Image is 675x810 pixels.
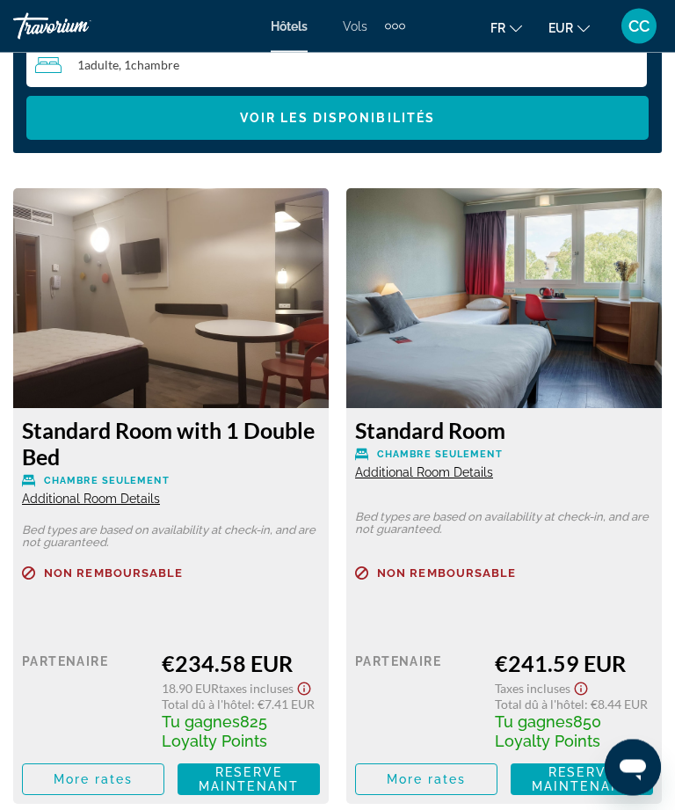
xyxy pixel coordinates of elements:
span: Reserve maintenant [199,766,299,794]
button: Voir les disponibilités [26,97,649,141]
span: Non remboursable [44,568,184,580]
span: More rates [54,773,134,787]
button: More rates [22,764,164,796]
div: Partenaire [355,651,482,751]
iframe: Bouton de lancement de la fenêtre de messagerie [605,740,661,796]
span: 850 Loyalty Points [495,713,601,751]
span: Chambre seulement [44,476,170,487]
span: Additional Room Details [22,493,160,507]
p: Bed types are based on availability at check-in, and are not guaranteed. [22,525,320,550]
span: fr [490,21,505,35]
span: 1 [77,59,119,73]
span: Additional Room Details [355,466,493,480]
button: User Menu [616,8,662,45]
span: , 1 [119,59,179,73]
span: Adulte [84,58,119,73]
a: Vols [343,19,367,33]
span: CC [628,18,650,35]
button: Extra navigation items [385,12,405,40]
span: Taxes incluses [495,682,570,697]
div: : €8.44 EUR [495,697,653,712]
button: Change language [490,15,522,40]
button: Travelers: 1 adult, 0 children [26,44,649,88]
span: Taxes incluses [219,682,294,697]
img: 50ebb933-ad18-4a54-8b93-e23ef7b5153f.jpeg [346,189,662,409]
h3: Standard Room [355,418,653,444]
span: 18.90 EUR [162,682,219,697]
button: Show Taxes and Fees disclaimer [294,677,315,697]
span: 825 Loyalty Points [162,713,267,751]
button: Reserve maintenant [511,764,653,796]
span: Chambre seulement [377,449,503,461]
div: €241.59 EUR [495,651,653,677]
img: a73b5f25-766d-4c33-825d-4ef51dc92b93.jpeg [13,189,329,409]
span: EUR [548,21,573,35]
span: Tu gagnes [162,713,240,732]
button: Show Taxes and Fees disclaimer [570,677,592,697]
span: Total dû à l'hôtel [162,697,251,712]
span: Chambre [131,58,179,73]
a: Travorium [13,13,145,40]
div: €234.58 EUR [162,651,320,677]
button: Change currency [548,15,590,40]
span: More rates [387,773,467,787]
button: Reserve maintenant [178,764,320,796]
span: Reserve maintenant [532,766,632,794]
div: Partenaire [22,651,149,751]
a: Hôtels [271,19,308,33]
span: Non remboursable [377,568,517,580]
span: Total dû à l'hôtel [495,697,584,712]
h3: Standard Room with 1 Double Bed [22,418,320,471]
span: Voir les disponibilités [240,112,435,126]
p: Bed types are based on availability at check-in, and are not guaranteed. [355,512,653,536]
div: : €7.41 EUR [162,697,320,712]
button: More rates [355,764,497,796]
span: Tu gagnes [495,713,573,732]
